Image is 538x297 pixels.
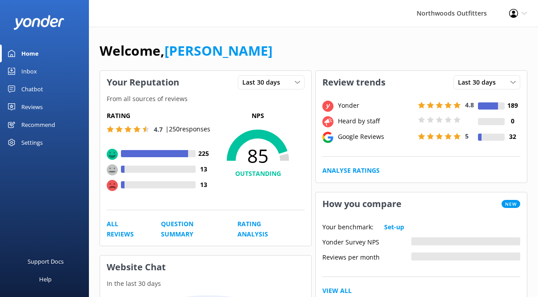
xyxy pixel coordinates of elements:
[21,80,43,98] div: Chatbot
[107,111,211,121] h5: Rating
[196,164,211,174] h4: 13
[316,71,392,94] h3: Review trends
[322,286,352,296] a: View All
[100,40,273,61] h1: Welcome,
[21,134,43,151] div: Settings
[211,145,305,167] span: 85
[196,180,211,190] h4: 13
[165,41,273,60] a: [PERSON_NAME]
[154,125,163,134] span: 4.7
[502,200,520,208] span: New
[465,132,469,140] span: 5
[465,101,474,109] span: 4.8
[28,252,64,270] div: Support Docs
[322,252,411,260] div: Reviews per month
[165,124,210,134] p: | 250 responses
[161,219,217,239] a: Question Summary
[242,77,285,87] span: Last 30 days
[322,166,380,175] a: Analyse Ratings
[505,132,520,142] h4: 32
[107,219,141,239] a: All Reviews
[100,94,311,104] p: From all sources of reviews
[21,45,39,62] div: Home
[39,270,52,288] div: Help
[322,237,411,245] div: Yonder Survey NPS
[21,98,43,116] div: Reviews
[100,71,186,94] h3: Your Reputation
[384,222,404,232] a: Set-up
[100,279,311,289] p: In the last 30 days
[211,169,305,179] h4: OUTSTANDING
[211,111,305,121] p: NPS
[336,116,416,126] div: Heard by staff
[316,192,408,216] h3: How you compare
[505,101,520,110] h4: 189
[322,222,373,232] p: Your benchmark:
[100,256,311,279] h3: Website Chat
[13,15,64,30] img: yonder-white-logo.png
[336,101,416,110] div: Yonder
[505,116,520,126] h4: 0
[336,132,416,142] div: Google Reviews
[21,62,37,80] div: Inbox
[21,116,55,134] div: Recommend
[458,77,501,87] span: Last 30 days
[196,149,211,159] h4: 225
[237,219,285,239] a: Rating Analysis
